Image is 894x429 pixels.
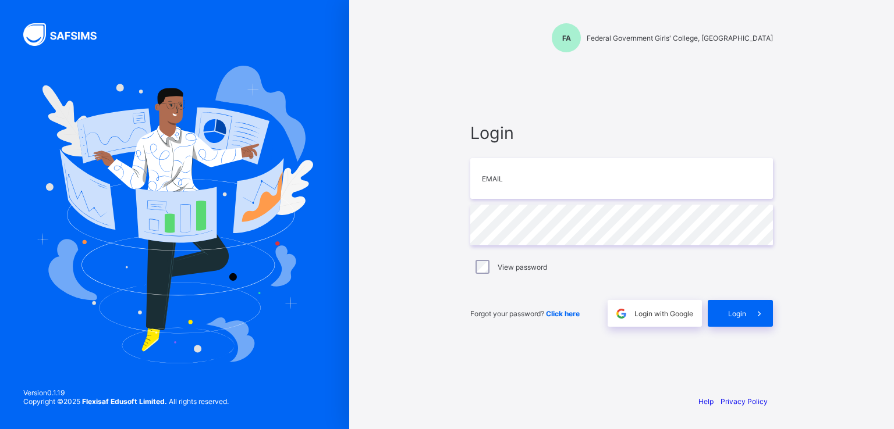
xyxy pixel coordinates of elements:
span: Copyright © 2025 All rights reserved. [23,397,229,406]
a: Help [698,397,714,406]
span: Forgot your password? [470,309,580,318]
span: Version 0.1.19 [23,388,229,397]
span: Login [470,123,773,143]
span: Login [728,309,746,318]
img: SAFSIMS Logo [23,23,111,46]
span: FA [562,34,571,42]
a: Privacy Policy [721,397,768,406]
label: View password [498,263,547,271]
a: Click here [546,309,580,318]
img: google.396cfc9801f0270233282035f929180a.svg [615,307,628,320]
span: Federal Government Girls' College, [GEOGRAPHIC_DATA] [587,34,773,42]
strong: Flexisaf Edusoft Limited. [82,397,167,406]
img: Hero Image [36,66,313,363]
span: Login with Google [634,309,693,318]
